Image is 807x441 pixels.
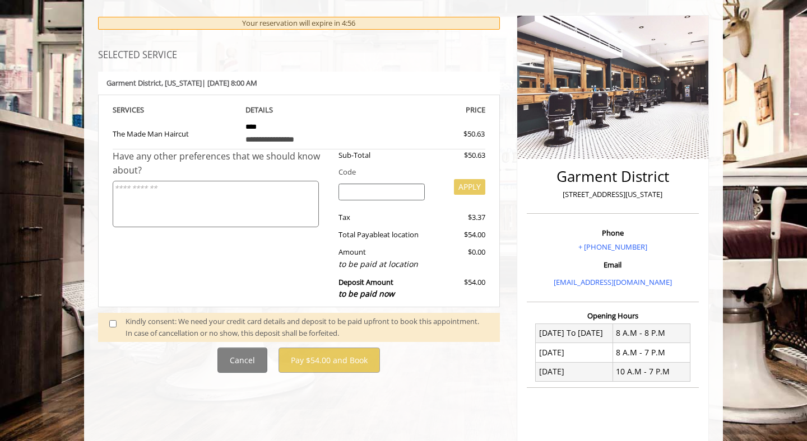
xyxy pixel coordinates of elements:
[433,246,485,270] div: $0.00
[330,149,434,161] div: Sub-Total
[106,78,257,88] b: Garment District | [DATE] 8:00 AM
[530,189,696,200] p: [STREET_ADDRESS][US_STATE]
[613,343,690,362] td: 8 A.M - 7 P.M
[423,128,485,140] div: $50.63
[338,258,425,270] div: to be paid at location
[536,323,613,343] td: [DATE] To [DATE]
[527,312,699,320] h3: Opening Hours
[536,362,613,381] td: [DATE]
[113,116,237,149] td: The Made Man Haircut
[330,166,485,178] div: Code
[536,343,613,362] td: [DATE]
[433,229,485,241] div: $54.00
[530,261,696,269] h3: Email
[161,78,202,88] span: , [US_STATE]
[578,242,647,252] a: + [PHONE_NUMBER]
[454,179,485,195] button: APPLY
[279,348,380,373] button: Pay $54.00 and Book
[338,288,395,299] span: to be paid now
[383,229,419,240] span: at location
[140,105,144,115] span: S
[113,149,330,178] div: Have any other preferences that we should know about?
[530,168,696,185] h2: Garment District
[126,316,489,339] div: Kindly consent: We need your credit card details and deposit to be paid upfront to book this appo...
[338,277,395,299] b: Deposit Amount
[113,104,237,116] th: SERVICE
[330,246,434,270] div: Amount
[330,212,434,223] div: Tax
[237,104,361,116] th: DETAILS
[530,229,696,237] h3: Phone
[613,323,690,343] td: 8 A.M - 8 P.M
[554,277,672,287] a: [EMAIL_ADDRESS][DOMAIN_NAME]
[330,229,434,241] div: Total Payable
[217,348,267,373] button: Cancel
[433,149,485,161] div: $50.63
[98,50,500,60] h3: SELECTED SERVICE
[361,104,485,116] th: PRICE
[98,17,500,30] div: Your reservation will expire in 4:56
[613,362,690,381] td: 10 A.M - 7 P.M
[433,212,485,223] div: $3.37
[433,276,485,301] div: $54.00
